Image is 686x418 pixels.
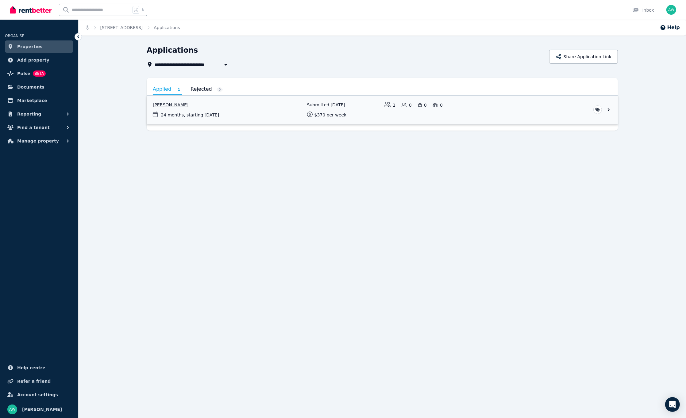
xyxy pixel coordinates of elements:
a: Account settings [5,389,73,401]
img: RentBetter [10,5,52,14]
div: Inbox [633,7,654,13]
button: Find a tenant [5,121,73,134]
img: Andrew Wong [666,5,676,15]
div: Open Intercom Messenger [665,397,680,412]
span: BETA [33,70,46,77]
button: Share Application Link [549,50,618,64]
img: Andrew Wong [7,405,17,414]
a: Add property [5,54,73,66]
span: Applications [154,25,180,31]
a: Rejected [191,84,223,94]
a: Applied [153,84,182,95]
button: Help [660,24,680,31]
span: Properties [17,43,43,50]
a: [STREET_ADDRESS] [100,25,143,30]
button: Manage property [5,135,73,147]
span: Add property [17,56,49,64]
button: Reporting [5,108,73,120]
a: Marketplace [5,94,73,107]
span: Help centre [17,364,45,371]
span: Find a tenant [17,124,50,131]
span: 1 [176,87,182,92]
nav: Breadcrumb [79,20,187,36]
span: Manage property [17,137,59,145]
a: Help centre [5,362,73,374]
span: ORGANISE [5,34,24,38]
h1: Applications [147,45,198,55]
span: k [142,7,144,12]
span: Account settings [17,391,58,398]
span: [PERSON_NAME] [22,406,62,413]
span: Documents [17,83,44,91]
a: Documents [5,81,73,93]
span: Pulse [17,70,30,77]
a: Properties [5,40,73,53]
span: Marketplace [17,97,47,104]
a: PulseBETA [5,67,73,80]
span: 0 [217,87,223,92]
a: View application: Kaitlin Waite [147,96,618,124]
span: Refer a friend [17,378,51,385]
a: Refer a friend [5,375,73,387]
span: Reporting [17,110,41,118]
